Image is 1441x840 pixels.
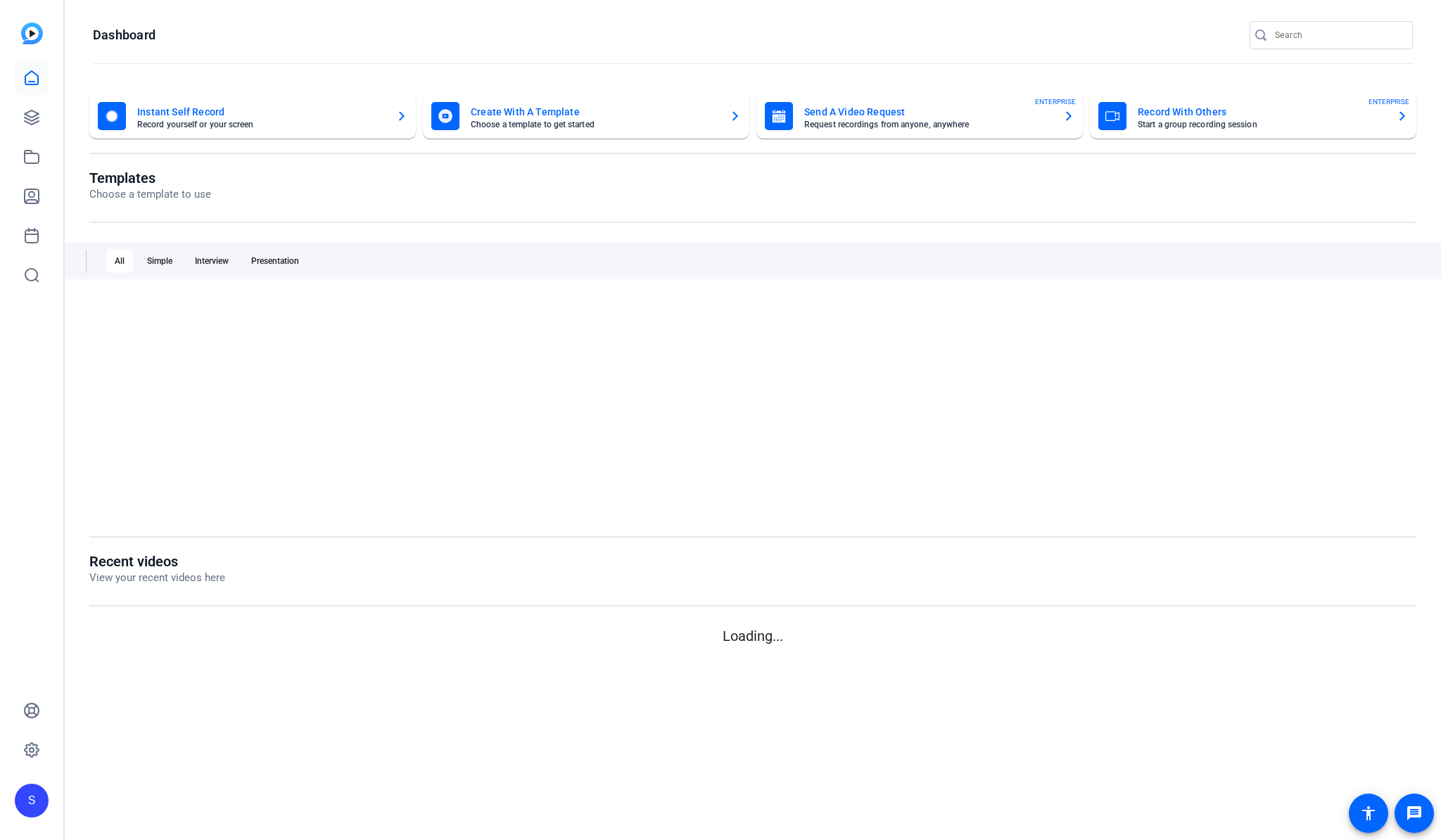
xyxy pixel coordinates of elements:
button: Instant Self RecordRecord yourself or your screen [89,94,416,139]
div: Presentation [243,250,307,272]
p: Loading... [89,625,1416,647]
mat-card-title: Record With Others [1138,103,1385,120]
img: blue-gradient.svg [21,23,43,44]
mat-icon: message [1406,805,1423,822]
mat-card-subtitle: Choose a template to get started [471,120,718,129]
p: Choose a template to use [89,186,211,203]
div: All [106,250,133,272]
h1: Recent videos [89,553,225,570]
mat-card-subtitle: Request recordings from anyone, anywhere [804,120,1052,129]
input: Search [1275,27,1402,44]
mat-card-title: Create With A Template [471,103,718,120]
div: Simple [139,250,181,272]
mat-card-title: Send A Video Request [804,103,1052,120]
mat-icon: accessibility [1360,805,1377,822]
h1: Dashboard [93,27,155,44]
div: S [15,784,49,817]
span: ENTERPRISE [1035,96,1076,107]
button: Record With OthersStart a group recording sessionENTERPRISE [1090,94,1416,139]
mat-card-title: Instant Self Record [137,103,385,120]
mat-card-subtitle: Start a group recording session [1138,120,1385,129]
button: Create With A TemplateChoose a template to get started [423,94,749,139]
p: View your recent videos here [89,570,225,586]
h1: Templates [89,170,211,186]
button: Send A Video RequestRequest recordings from anyone, anywhereENTERPRISE [756,94,1083,139]
span: ENTERPRISE [1369,96,1409,107]
div: Interview [186,250,237,272]
mat-card-subtitle: Record yourself or your screen [137,120,385,129]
